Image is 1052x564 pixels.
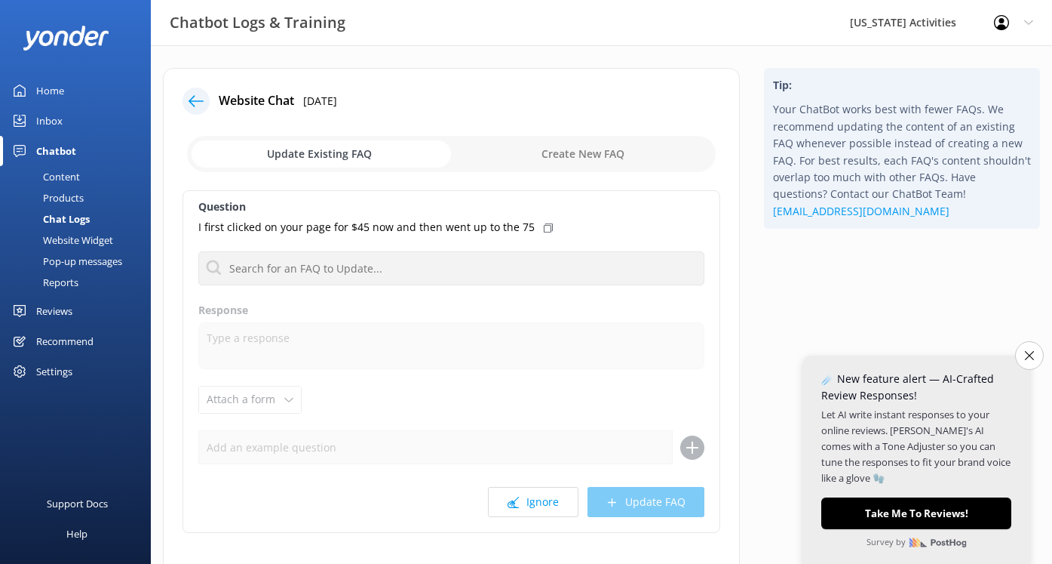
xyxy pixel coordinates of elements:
[23,26,109,51] img: yonder-white-logo.png
[198,430,673,464] input: Add an example question
[198,302,704,319] label: Response
[9,272,151,293] a: Reports
[36,326,94,356] div: Recommend
[488,487,578,517] button: Ignore
[47,488,108,519] div: Support Docs
[170,11,345,35] h3: Chatbot Logs & Training
[9,251,151,272] a: Pop-up messages
[9,208,90,230] div: Chat Logs
[9,187,151,208] a: Products
[9,230,113,251] div: Website Widget
[773,101,1031,220] p: Your ChatBot works best with fewer FAQs. We recommend updating the content of an existing FAQ whe...
[198,251,704,285] input: Search for an FAQ to Update...
[9,187,84,208] div: Products
[773,77,1031,94] h4: Tip:
[9,208,151,230] a: Chat Logs
[9,166,151,187] a: Content
[198,219,535,236] p: I first clicked on your page for $45 now and then went up to the 75
[219,91,294,111] h4: Website Chat
[773,204,949,218] a: [EMAIL_ADDRESS][DOMAIN_NAME]
[36,136,76,166] div: Chatbot
[9,166,80,187] div: Content
[303,93,337,109] p: [DATE]
[36,296,72,326] div: Reviews
[36,106,63,136] div: Inbox
[36,356,72,387] div: Settings
[9,230,151,251] a: Website Widget
[9,251,122,272] div: Pop-up messages
[66,519,87,549] div: Help
[198,199,704,215] label: Question
[36,76,64,106] div: Home
[9,272,78,293] div: Reports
